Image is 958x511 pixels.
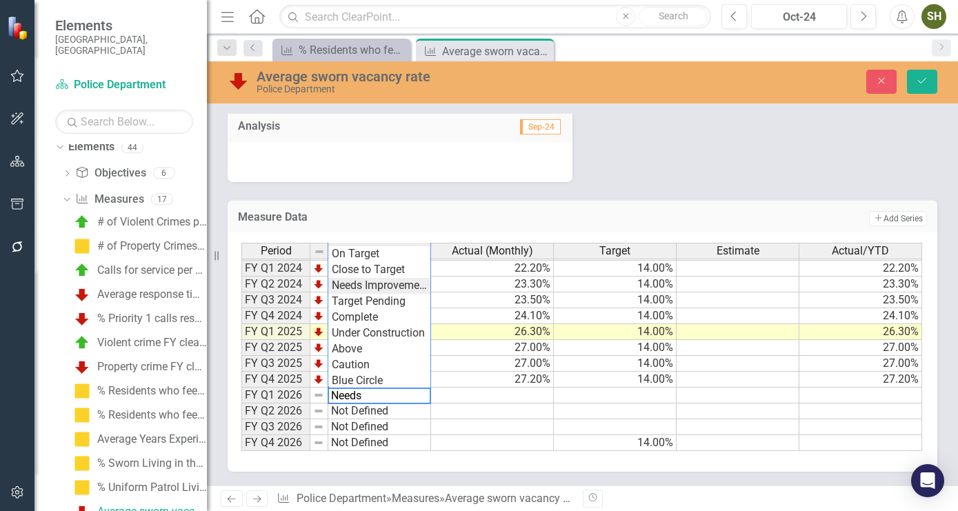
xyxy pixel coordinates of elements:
div: Calls for service per 100,000 [97,264,207,277]
div: 44 [121,141,143,153]
td: Close to Target [328,262,430,278]
td: 24.10% [431,308,554,324]
td: 26.30% [431,324,554,340]
td: Not Defined [328,403,431,419]
div: Average response time to all priority 1 calls (minutes) [97,288,207,301]
td: Caution [328,357,430,373]
div: Violent crime FY clearance rate [97,337,207,349]
a: % Residents who feel Dept is trying to maintain good relations [276,41,407,59]
td: 27.00% [431,356,554,372]
div: 17 [151,194,173,206]
img: TnMDeAgwAPMxUmUi88jYAAAAAElFTkSuQmCC [313,374,324,385]
td: 14.00% [554,261,677,277]
img: On Target [74,214,90,230]
div: 6 [153,168,175,179]
img: 8DAGhfEEPCf229AAAAAElFTkSuQmCC [313,421,324,432]
img: TnMDeAgwAPMxUmUi88jYAAAAAElFTkSuQmCC [313,358,324,369]
img: Close to Target [74,479,90,496]
a: # of Violent Crimes per 100,000 [70,211,207,233]
td: 22.20% [799,261,922,277]
td: FY Q2 2024 [241,277,310,292]
div: % Residents who feel Dept is trying to maintain good relations [299,41,407,59]
a: % Sworn Living in the City of [GEOGRAPHIC_DATA] [70,452,207,474]
img: TnMDeAgwAPMxUmUi88jYAAAAAElFTkSuQmCC [313,294,324,305]
img: ClearPoint Strategy [7,15,31,39]
div: % Priority 1 calls responded to in less than 5 minutes [97,312,207,325]
img: 8DAGhfEEPCf229AAAAAElFTkSuQmCC [313,437,324,448]
h3: Measure Data [238,211,613,223]
td: 23.50% [431,292,554,308]
div: Open Intercom Messenger [911,464,944,497]
td: On Target [328,246,430,262]
img: Close to Target [74,455,90,472]
a: Average Years Experience for Sworn Personnel [70,428,207,450]
small: [GEOGRAPHIC_DATA], [GEOGRAPHIC_DATA] [55,34,193,57]
button: SH [921,4,946,29]
a: Elements [68,139,114,155]
td: 22.20% [431,261,554,277]
td: 24.10% [799,308,922,324]
span: Actual/YTD [832,245,889,257]
td: Target Pending [328,294,430,310]
a: Measures [75,192,143,208]
img: On Target [74,334,90,351]
td: FY Q3 2024 [241,292,310,308]
td: FY Q3 2026 [241,419,310,435]
a: Property crime FY clearance rate [70,356,207,378]
div: # of Violent Crimes per 100,000 [97,216,207,228]
button: Oct-24 [751,4,847,29]
td: 27.00% [431,340,554,356]
a: % Priority 1 calls responded to in less than 5 minutes [70,308,207,330]
span: Search [659,10,688,21]
a: Calls for service per 100,000 [70,259,207,281]
img: TnMDeAgwAPMxUmUi88jYAAAAAElFTkSuQmCC [313,279,324,290]
div: # of Property Crimes per 100,000 [97,240,207,252]
img: Close to Target [74,431,90,448]
img: TnMDeAgwAPMxUmUi88jYAAAAAElFTkSuQmCC [313,310,324,321]
td: Under Construction [328,325,430,341]
span: Target [599,245,630,257]
div: Average Years Experience for Sworn Personnel [97,433,207,445]
div: Oct-24 [756,9,842,26]
td: FY Q3 2025 [241,356,310,372]
td: FY Q1 2026 [241,388,310,403]
img: 8DAGhfEEPCf229AAAAAElFTkSuQmCC [313,405,324,417]
img: Needs Improvement [74,359,90,375]
button: Add Series [869,211,927,226]
a: Police Department [55,77,193,93]
img: TnMDeAgwAPMxUmUi88jYAAAAAElFTkSuQmCC [313,326,324,337]
a: Objectives [75,166,146,181]
h3: Analysis [238,120,400,132]
span: Elements [55,17,193,34]
td: 14.00% [554,356,677,372]
img: 8DAGhfEEPCf229AAAAAElFTkSuQmCC [314,246,325,257]
td: FY Q4 2025 [241,372,310,388]
td: 14.00% [554,277,677,292]
td: 27.20% [431,372,554,388]
div: Average sworn vacancy rate [257,69,617,84]
div: % Uniform Patrol Living in the City of [GEOGRAPHIC_DATA] [97,481,207,494]
td: FY Q1 2024 [241,261,310,277]
td: 27.00% [799,356,922,372]
td: Not Defined [328,419,431,435]
td: FY Q2 2025 [241,340,310,356]
td: FY Q4 2024 [241,308,310,324]
td: 23.30% [431,277,554,292]
div: % Residents who feel Durham Police Officers are Courteous [97,409,207,421]
span: Estimate [717,245,759,257]
td: 23.50% [799,292,922,308]
div: » » [277,491,572,507]
td: 23.30% [799,277,922,292]
img: Needs Improvement [74,310,90,327]
img: Close to Target [74,238,90,254]
a: Police Department [297,492,386,505]
td: 14.00% [554,292,677,308]
span: Actual (Monthly) [452,245,533,257]
img: TnMDeAgwAPMxUmUi88jYAAAAAElFTkSuQmCC [313,263,324,274]
img: Needs Improvement [74,286,90,303]
div: Average sworn vacancy rate [442,43,550,60]
div: Property crime FY clearance rate [97,361,207,373]
td: 14.00% [554,324,677,340]
img: 8DAGhfEEPCf229AAAAAElFTkSuQmCC [313,390,324,401]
